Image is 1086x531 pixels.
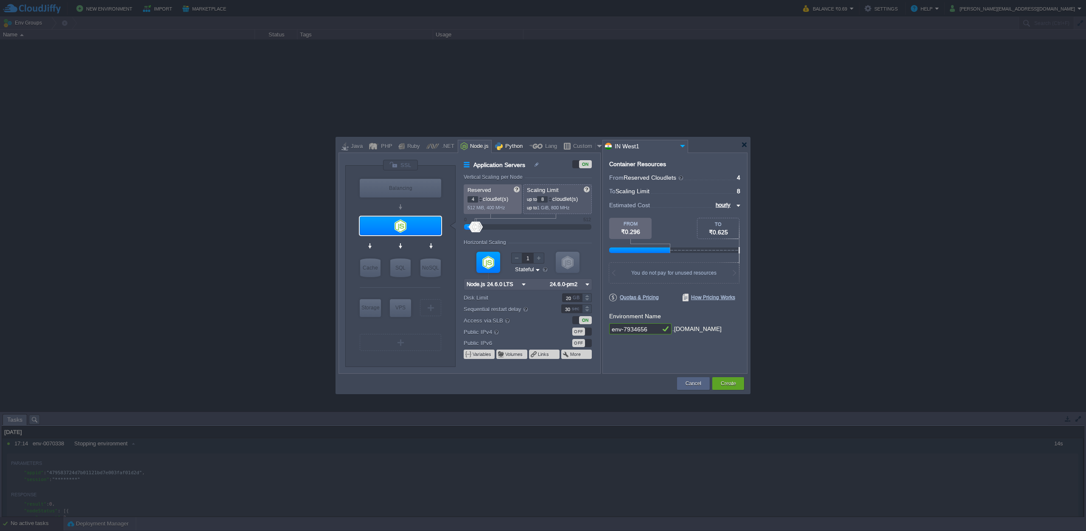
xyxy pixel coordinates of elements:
[464,293,550,302] label: Disk Limit
[360,259,381,277] div: Cache
[527,187,559,193] span: Scaling Limit
[527,194,589,203] p: cloudlet(s)
[583,217,591,222] div: 512
[609,313,661,320] label: Environment Name
[360,334,441,351] div: Create New Layer
[543,140,557,153] div: Lang
[390,259,411,277] div: SQL
[503,140,523,153] div: Python
[360,299,381,316] div: Storage
[464,217,467,222] div: 0
[686,379,701,388] button: Cancel
[572,305,581,313] div: sec
[621,228,640,235] span: ₹0.296
[464,304,550,314] label: Sequential restart delay
[697,222,739,227] div: TO
[527,205,537,210] span: up to
[360,299,381,317] div: Storage Containers
[420,259,441,277] div: NoSQL Databases
[467,205,505,210] span: 512 MiB, 400 MHz
[348,140,363,153] div: Java
[616,188,649,195] span: Scaling Limit
[464,239,508,245] div: Horizontal Scaling
[570,351,582,358] button: More
[464,339,550,348] label: Public IPv6
[390,299,411,317] div: Elastic VPS
[737,188,740,195] span: 8
[464,327,550,336] label: Public IPv4
[737,174,740,181] span: 4
[464,174,525,180] div: Vertical Scaling per Node
[420,299,441,316] div: Create New Layer
[467,194,519,203] p: cloudlet(s)
[609,161,666,167] div: Container Resources
[527,197,537,202] span: up to
[709,229,728,236] span: ₹0.625
[537,205,570,210] span: 1 GiB, 800 MHz
[579,316,592,324] div: ON
[573,294,581,302] div: GB
[579,160,592,168] div: ON
[360,179,441,197] div: Balancing
[473,351,492,358] button: Variables
[572,339,585,347] div: OFF
[405,140,420,153] div: Ruby
[467,187,491,193] span: Reserved
[467,140,489,153] div: Node.js
[390,259,411,277] div: SQL Databases
[360,179,441,197] div: Load Balancer
[538,351,550,358] button: Links
[672,323,722,335] div: .[DOMAIN_NAME]
[721,379,736,388] button: Create
[439,140,454,153] div: .NET
[360,217,441,235] div: Application Servers
[609,221,652,226] div: FROM
[571,140,595,153] div: Custom
[624,174,684,181] span: Reserved Cloudlets
[378,140,392,153] div: PHP
[609,188,616,195] span: To
[464,316,550,325] label: Access via SLB
[609,200,650,210] span: Estimated Cost
[683,294,735,301] span: How Pricing Works
[609,174,624,181] span: From
[390,299,411,316] div: VPS
[609,294,659,301] span: Quotas & Pricing
[505,351,523,358] button: Volumes
[420,259,441,277] div: NoSQL
[572,328,585,336] div: OFF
